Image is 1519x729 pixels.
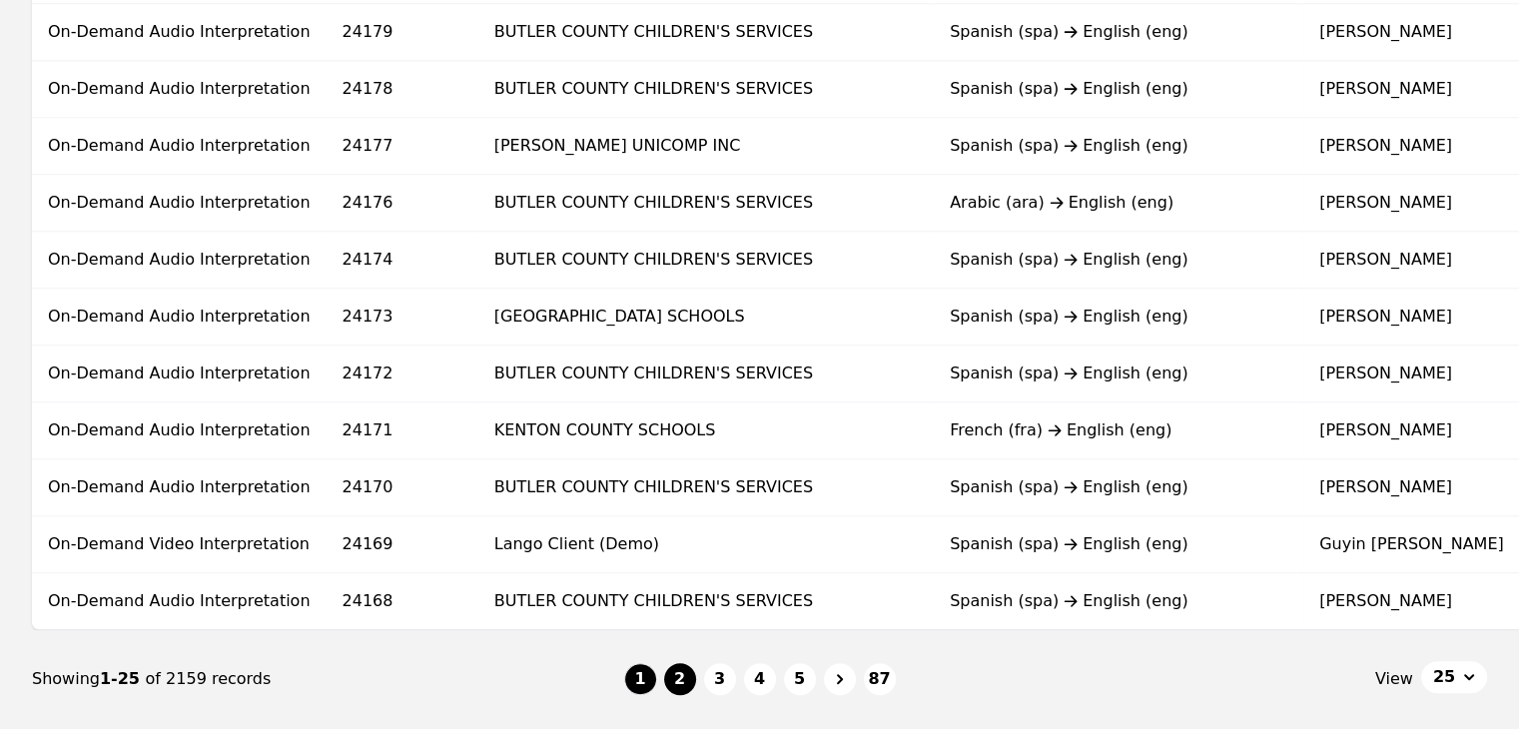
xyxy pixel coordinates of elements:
[950,532,1287,556] div: Spanish (spa) English (eng)
[32,289,327,346] td: On-Demand Audio Interpretation
[32,459,327,516] td: On-Demand Audio Interpretation
[478,232,934,289] td: BUTLER COUNTY CHILDREN'S SERVICES
[950,589,1287,613] div: Spanish (spa) English (eng)
[32,61,327,118] td: On-Demand Audio Interpretation
[744,663,776,695] button: 4
[32,630,1487,728] nav: Page navigation
[327,289,478,346] td: 24173
[32,118,327,175] td: On-Demand Audio Interpretation
[864,663,896,695] button: 87
[784,663,816,695] button: 5
[950,20,1287,44] div: Spanish (spa) English (eng)
[327,61,478,118] td: 24178
[1421,661,1487,693] button: 25
[32,175,327,232] td: On-Demand Audio Interpretation
[950,134,1287,158] div: Spanish (spa) English (eng)
[32,573,327,630] td: On-Demand Audio Interpretation
[478,4,934,61] td: BUTLER COUNTY CHILDREN'S SERVICES
[478,346,934,402] td: BUTLER COUNTY CHILDREN'S SERVICES
[327,232,478,289] td: 24174
[32,232,327,289] td: On-Demand Audio Interpretation
[327,459,478,516] td: 24170
[950,191,1287,215] div: Arabic (ara) English (eng)
[32,516,327,573] td: On-Demand Video Interpretation
[704,663,736,695] button: 3
[950,362,1287,385] div: Spanish (spa) English (eng)
[32,346,327,402] td: On-Demand Audio Interpretation
[327,573,478,630] td: 24168
[950,418,1287,442] div: French (fra) English (eng)
[327,346,478,402] td: 24172
[327,402,478,459] td: 24171
[327,118,478,175] td: 24177
[664,663,696,695] button: 2
[327,175,478,232] td: 24176
[478,175,934,232] td: BUTLER COUNTY CHILDREN'S SERVICES
[478,459,934,516] td: BUTLER COUNTY CHILDREN'S SERVICES
[1375,667,1413,691] span: View
[478,516,934,573] td: Lango Client (Demo)
[32,4,327,61] td: On-Demand Audio Interpretation
[478,118,934,175] td: [PERSON_NAME] UNICOMP INC
[950,475,1287,499] div: Spanish (spa) English (eng)
[1433,665,1455,689] span: 25
[478,573,934,630] td: BUTLER COUNTY CHILDREN'S SERVICES
[478,289,934,346] td: [GEOGRAPHIC_DATA] SCHOOLS
[950,77,1287,101] div: Spanish (spa) English (eng)
[478,402,934,459] td: KENTON COUNTY SCHOOLS
[950,305,1287,329] div: Spanish (spa) English (eng)
[327,4,478,61] td: 24179
[950,248,1287,272] div: Spanish (spa) English (eng)
[32,667,624,691] div: Showing of 2159 records
[478,61,934,118] td: BUTLER COUNTY CHILDREN'S SERVICES
[32,402,327,459] td: On-Demand Audio Interpretation
[327,516,478,573] td: 24169
[100,669,146,688] span: 1-25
